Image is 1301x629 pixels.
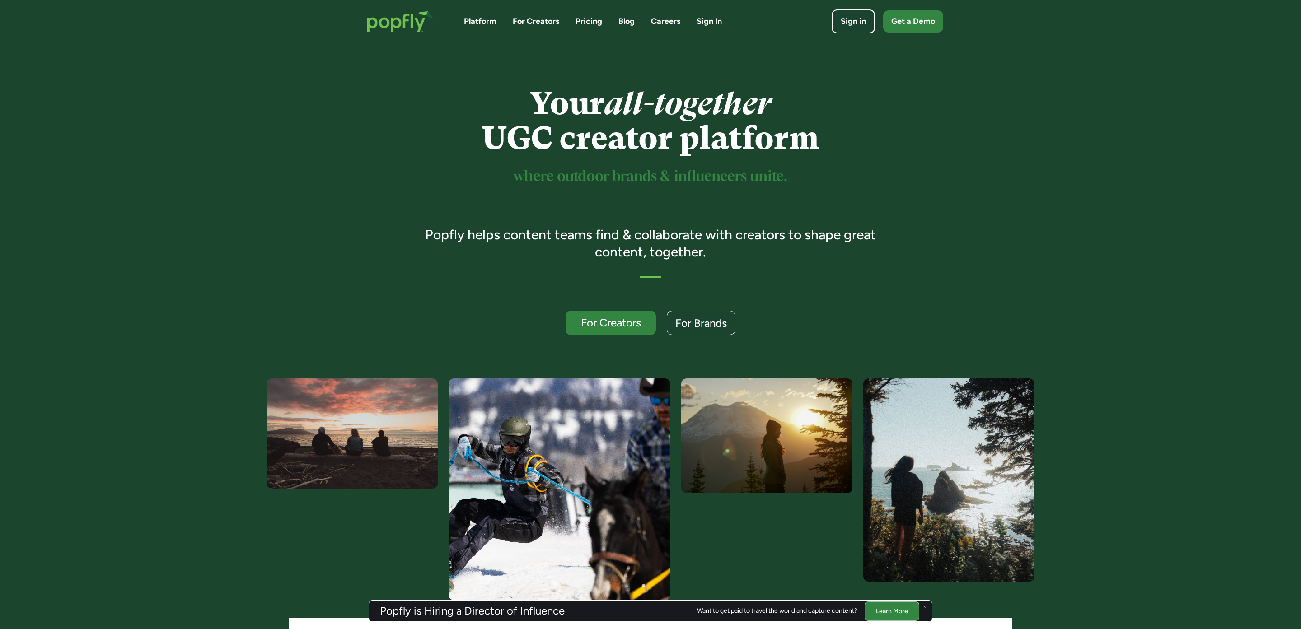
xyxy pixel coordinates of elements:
[697,16,722,27] a: Sign In
[380,606,565,616] h3: Popfly is Hiring a Director of Influence
[514,170,787,184] sup: where outdoor brands & influencers unite.
[832,9,875,33] a: Sign in
[513,16,559,27] a: For Creators
[358,2,442,41] a: home
[841,16,866,27] div: Sign in
[883,10,943,33] a: Get a Demo
[412,226,889,260] h3: Popfly helps content teams find & collaborate with creators to shape great content, together.
[618,16,635,27] a: Blog
[891,16,935,27] div: Get a Demo
[865,601,919,620] a: Learn More
[651,16,680,27] a: Careers
[574,317,648,328] div: For Creators
[412,86,889,156] h1: Your UGC creator platform
[697,607,857,615] div: Want to get paid to travel the world and capture content?
[464,16,496,27] a: Platform
[604,85,771,122] em: all-together
[667,311,735,335] a: For Brands
[675,317,727,329] div: For Brands
[566,311,656,335] a: For Creators
[576,16,602,27] a: Pricing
